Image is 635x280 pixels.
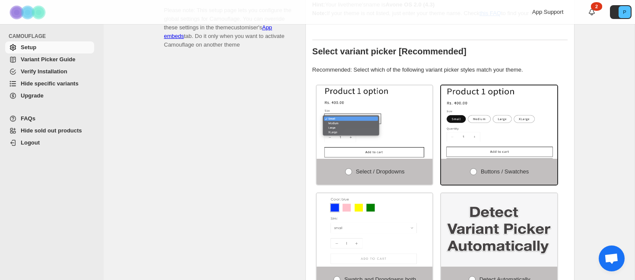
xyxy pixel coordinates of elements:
p: Recommended: Select which of the following variant picker styles match your theme. [312,66,568,74]
button: Avatar with initials P [610,5,632,19]
a: FAQs [5,113,94,125]
span: Verify Installation [21,68,67,75]
span: App Support [532,9,563,15]
span: Setup [21,44,36,50]
div: 2 [591,2,602,11]
span: Avatar with initials P [619,6,631,18]
a: Variant Picker Guide [5,53,94,66]
a: Verify Installation [5,66,94,78]
a: Logout [5,137,94,149]
img: Select / Dropdowns [317,85,433,159]
a: 2 [587,8,596,16]
img: Camouflage [7,0,50,24]
span: Select / Dropdowns [356,168,405,175]
a: Hide specific variants [5,78,94,90]
a: Hide sold out products [5,125,94,137]
a: Open chat [599,245,625,271]
span: Hide specific variants [21,80,79,87]
a: Setup [5,41,94,53]
span: Hide sold out products [21,127,82,134]
span: FAQs [21,115,35,122]
span: CAMOUFLAGE [9,33,98,40]
span: Buttons / Swatches [481,168,529,175]
a: Upgrade [5,90,94,102]
img: Detect Automatically [441,193,557,267]
span: Upgrade [21,92,44,99]
b: Select variant picker [Recommended] [312,47,467,56]
span: Variant Picker Guide [21,56,75,63]
img: Buttons / Swatches [441,85,557,159]
span: Logout [21,139,40,146]
text: P [623,9,626,15]
img: Swatch and Dropdowns both [317,193,433,267]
